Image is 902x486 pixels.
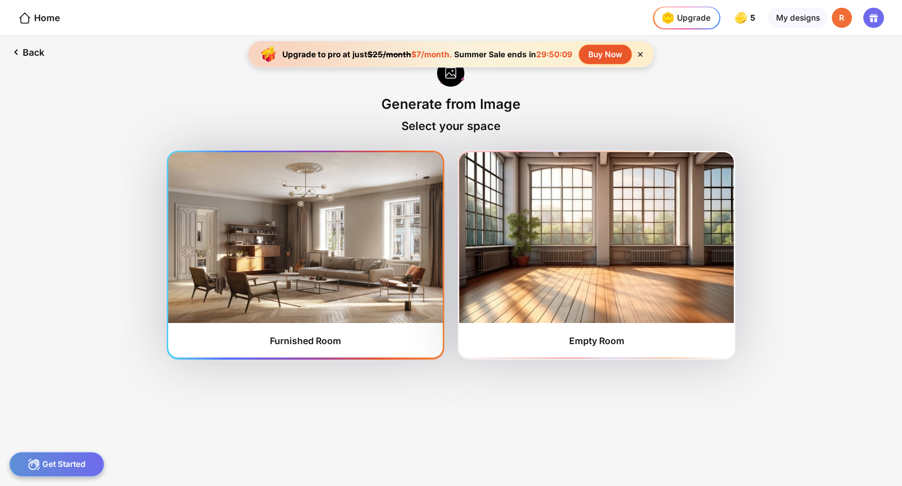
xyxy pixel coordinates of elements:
div: Buy Now [579,45,631,64]
div: Get Started [9,452,105,477]
div: Generate from Image [381,95,521,112]
img: furnishedRoom1.jpg [168,152,442,322]
div: R [832,8,852,28]
img: furnishedRoom2.jpg [459,152,733,322]
img: upgrade-nav-btn-icon.gif [658,9,676,27]
span: 29:50:09 [536,50,572,59]
span: 5 [750,13,758,23]
div: Summer Sale ends in [452,50,575,59]
div: Empty Room [569,335,624,346]
div: Select your space [401,119,501,133]
span: $7/month. [411,50,452,59]
div: Upgrade to pro at just [282,50,452,59]
span: $25/month [367,50,411,59]
div: Upgrade [658,9,710,27]
div: My designs [768,8,827,28]
div: Furnished Room [270,335,341,346]
div: Home [18,11,60,25]
img: upgrade-banner-new-year-icon.gif [257,43,280,66]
